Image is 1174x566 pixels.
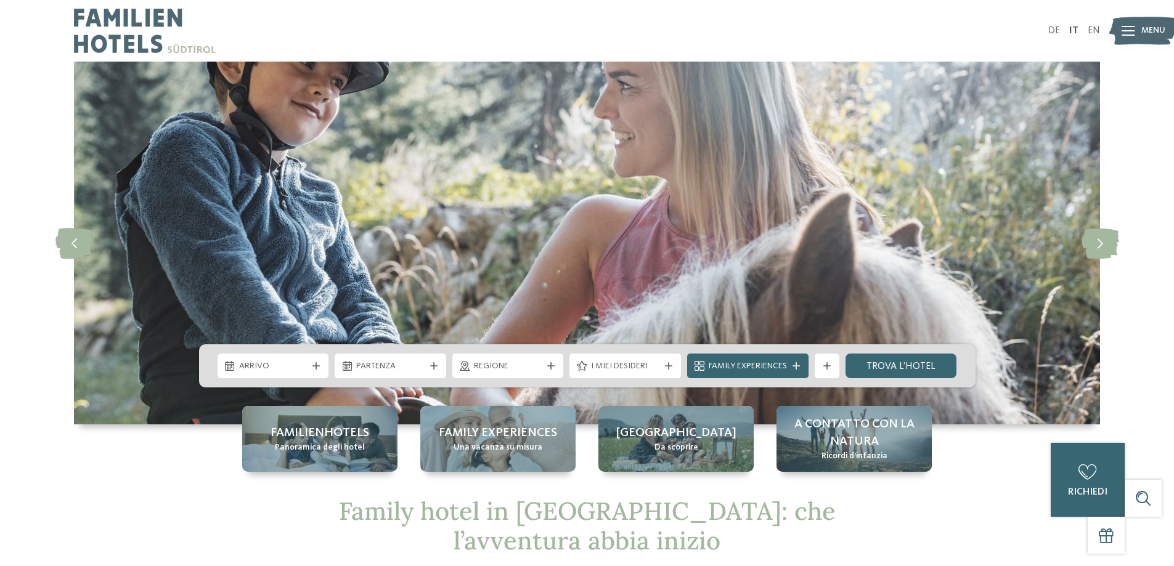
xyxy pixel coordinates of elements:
span: Family Experiences [709,360,787,373]
a: IT [1069,26,1078,36]
span: I miei desideri [591,360,659,373]
span: Ricordi d’infanzia [821,450,887,463]
a: richiedi [1051,443,1125,517]
span: Familienhotels [271,424,369,442]
span: Menu [1141,25,1165,37]
span: Da scoprire [654,442,698,454]
span: [GEOGRAPHIC_DATA] [616,424,736,442]
span: Family experiences [439,424,557,442]
span: Panoramica degli hotel [275,442,365,454]
a: Family hotel in Trentino Alto Adige: la vacanza ideale per grandi e piccini Family experiences Un... [420,406,576,472]
span: Arrivo [239,360,308,373]
a: Family hotel in Trentino Alto Adige: la vacanza ideale per grandi e piccini A contatto con la nat... [777,406,932,472]
img: Family hotel in Trentino Alto Adige: la vacanza ideale per grandi e piccini [74,62,1100,424]
a: DE [1048,26,1060,36]
a: Family hotel in Trentino Alto Adige: la vacanza ideale per grandi e piccini Familienhotels Panora... [242,406,397,472]
span: Partenza [356,360,425,373]
a: Family hotel in Trentino Alto Adige: la vacanza ideale per grandi e piccini [GEOGRAPHIC_DATA] Da ... [598,406,754,472]
a: EN [1088,26,1100,36]
span: Regione [474,360,542,373]
span: richiedi [1068,487,1107,497]
span: A contatto con la natura [789,416,919,450]
a: trova l’hotel [846,354,957,378]
span: Una vacanza su misura [454,442,542,454]
span: Family hotel in [GEOGRAPHIC_DATA]: che l’avventura abbia inizio [339,495,836,556]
